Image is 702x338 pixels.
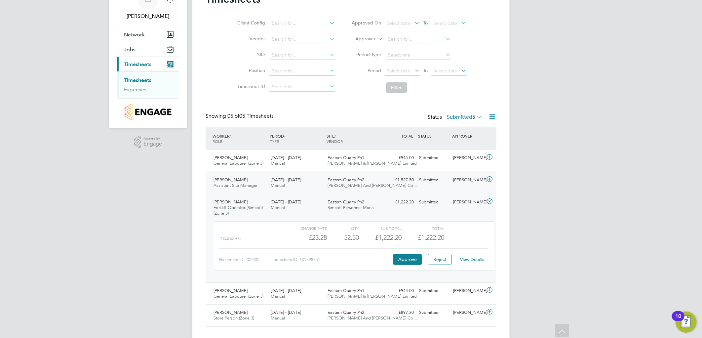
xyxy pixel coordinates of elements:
input: Search for... [270,66,335,76]
button: Open Resource Center, 10 new notifications [676,312,697,333]
span: Forklift Operator (Simcott) (Zone 3) [214,205,263,216]
span: TYPE [270,139,279,144]
span: [PERSON_NAME] [214,310,248,315]
div: Timesheets [117,71,179,98]
span: Powered by [143,136,162,142]
button: Network [117,27,179,42]
span: To [421,19,430,27]
span: [PERSON_NAME] [214,288,248,293]
span: [DATE] - [DATE] [271,310,301,315]
button: Filter [386,82,407,93]
span: [PERSON_NAME] & [PERSON_NAME] Limited [328,293,417,299]
div: Timesheet ID: TS1798751 [273,254,391,265]
div: £1,527.50 [382,175,416,186]
img: countryside-properties-logo-retina.png [125,104,171,120]
span: Timesheets [124,61,151,67]
span: Manual [271,183,285,188]
div: £1,222.20 [382,197,416,208]
span: [DATE] - [DATE] [271,199,301,205]
div: Submitted [416,197,451,208]
input: Search for... [386,35,451,44]
a: Timesheets [124,77,151,83]
span: VENDOR [327,139,343,144]
button: Timesheets [117,57,179,71]
span: Eastern Quarry Ph2 [328,199,365,205]
div: Status [428,113,483,122]
label: Submitted [447,114,482,120]
span: Manual [271,293,285,299]
div: £1,222.20 [359,232,402,243]
div: £944.00 [382,152,416,163]
div: [PERSON_NAME] [451,285,485,296]
span: Eastern Quarry Ph1 [328,288,365,293]
span: Assistant Site Manager [214,183,257,188]
span: Select date [387,20,411,26]
div: Submitted [416,175,451,186]
div: [PERSON_NAME] [451,152,485,163]
div: [PERSON_NAME] [451,307,485,318]
button: Reject [428,254,452,265]
span: TOTAL [401,133,413,139]
span: tele (£/HR) [220,236,241,241]
button: Jobs [117,42,179,57]
div: QTY [327,224,359,232]
span: [DATE] - [DATE] [271,177,301,183]
span: Engage [143,141,162,147]
div: 52.50 [327,232,359,243]
button: Approve [393,254,422,265]
div: [PERSON_NAME] [451,175,485,186]
span: [PERSON_NAME] [214,177,248,183]
a: Go to home page [117,104,179,120]
div: PERIOD [268,130,325,147]
span: Network [124,31,145,38]
span: [PERSON_NAME] [214,199,248,205]
span: General Labourer (Zone 3) [214,293,263,299]
span: Simcott Personnel Mana… [328,205,378,210]
label: Client Config [236,20,265,26]
div: STATUS [416,130,451,142]
label: Period Type [352,52,381,58]
label: Site [236,52,265,58]
div: Total [402,224,444,232]
span: [PERSON_NAME] & [PERSON_NAME] Limited [328,160,417,166]
input: Search for... [270,35,335,44]
div: Sub Total [359,224,402,232]
span: Manual [271,315,285,321]
span: Lewis Jenner [117,12,179,20]
div: Placement ID: 202902 [219,254,273,265]
div: Submitted [416,307,451,318]
label: Approver [346,36,376,42]
span: Select date [387,68,411,74]
span: [PERSON_NAME] And [PERSON_NAME] Co… [328,315,418,321]
span: £1,222.20 [418,233,445,241]
input: Search for... [270,19,335,28]
span: 05 of [227,113,239,119]
label: Timesheet ID [236,83,265,89]
div: SITE [325,130,382,147]
span: Store Person (Zone 3) [214,315,254,321]
span: ROLE [213,139,222,144]
span: Manual [271,205,285,210]
span: To [421,66,430,75]
span: 05 Timesheets [227,113,274,119]
span: / [335,133,336,139]
input: Search for... [270,82,335,92]
div: Submitted [416,152,451,163]
div: [PERSON_NAME] [451,197,485,208]
span: Select date [434,20,457,26]
div: £897.30 [382,307,416,318]
div: 10 [675,316,681,325]
div: Showing [206,113,275,120]
div: WORKER [211,130,268,147]
span: [DATE] - [DATE] [271,155,301,160]
span: Select date [434,68,457,74]
span: Jobs [124,46,136,53]
label: Vendor [236,36,265,42]
span: Eastern Quarry Ph1 [328,155,365,160]
div: Submitted [416,285,451,296]
div: APPROVER [451,130,485,142]
a: Powered byEngage [134,136,162,148]
span: Eastern Quarry Ph2 [328,310,365,315]
a: Expenses [124,86,146,93]
input: Search for... [270,51,335,60]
